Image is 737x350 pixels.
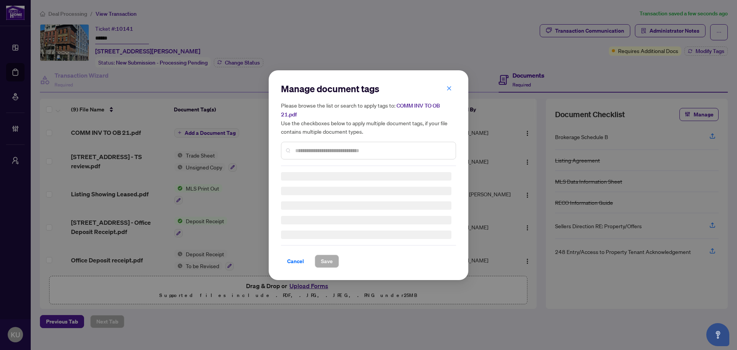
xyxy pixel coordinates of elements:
button: Save [315,255,339,268]
h2: Manage document tags [281,83,456,95]
span: close [446,85,452,91]
button: Open asap [706,323,729,346]
button: Cancel [281,255,310,268]
span: COMM INV TO OB 21.pdf [281,102,440,118]
span: Cancel [287,255,304,267]
h5: Please browse the list or search to apply tags to: Use the checkboxes below to apply multiple doc... [281,101,456,136]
